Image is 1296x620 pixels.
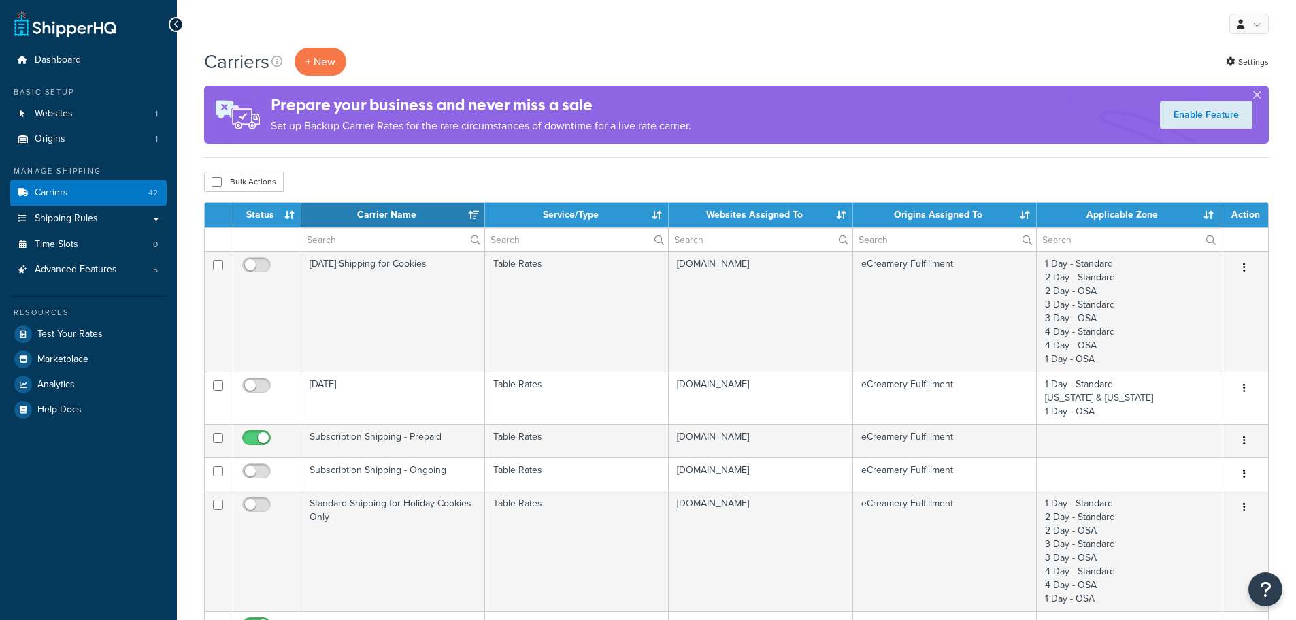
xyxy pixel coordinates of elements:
li: Time Slots [10,232,167,257]
a: Dashboard [10,48,167,73]
a: Analytics [10,372,167,397]
th: Service/Type: activate to sort column ascending [485,203,669,227]
th: Websites Assigned To: activate to sort column ascending [669,203,852,227]
button: Open Resource Center [1248,572,1282,606]
span: Time Slots [35,239,78,250]
a: Test Your Rates [10,322,167,346]
span: Help Docs [37,404,82,416]
a: Help Docs [10,397,167,422]
a: Advanced Features 5 [10,257,167,282]
td: Standard Shipping for Holiday Cookies Only [301,491,485,611]
td: Table Rates [485,251,669,372]
td: eCreamery Fulfillment [853,457,1037,491]
li: Advanced Features [10,257,167,282]
th: Origins Assigned To: activate to sort column ascending [853,203,1037,227]
span: 42 [148,187,158,199]
td: eCreamery Fulfillment [853,424,1037,457]
div: Manage Shipping [10,165,167,177]
span: Advanced Features [35,264,117,276]
td: 1 Day - Standard 2 Day - Standard 2 Day - OSA 3 Day - Standard 3 Day - OSA 4 Day - Standard 4 Day... [1037,491,1220,611]
span: 5 [153,264,158,276]
td: [DATE] [301,372,485,424]
input: Search [485,228,668,251]
a: Origins 1 [10,127,167,152]
button: Bulk Actions [204,172,284,192]
td: eCreamery Fulfillment [853,372,1037,424]
a: Enable Feature [1160,101,1252,129]
a: Settings [1226,52,1269,71]
th: Applicable Zone: activate to sort column ascending [1037,203,1220,227]
a: Websites 1 [10,101,167,127]
td: Table Rates [485,372,669,424]
td: Table Rates [485,491,669,611]
th: Action [1220,203,1268,227]
td: [DOMAIN_NAME] [669,372,852,424]
span: Origins [35,133,65,145]
a: Marketplace [10,347,167,372]
td: Subscription Shipping - Ongoing [301,457,485,491]
span: 1 [155,133,158,145]
td: [DOMAIN_NAME] [669,491,852,611]
a: Time Slots 0 [10,232,167,257]
td: [DOMAIN_NAME] [669,251,852,372]
h4: Prepare your business and never miss a sale [271,94,691,116]
td: 1 Day - Standard 2 Day - Standard 2 Day - OSA 3 Day - Standard 3 Day - OSA 4 Day - Standard 4 Day... [1037,251,1220,372]
td: Table Rates [485,424,669,457]
td: Subscription Shipping - Prepaid [301,424,485,457]
span: 0 [153,239,158,250]
div: Resources [10,307,167,319]
th: Status: activate to sort column ascending [231,203,301,227]
p: Set up Backup Carrier Rates for the rare circumstances of downtime for a live rate carrier. [271,116,691,135]
td: eCreamery Fulfillment [853,491,1037,611]
span: Websites [35,108,73,120]
input: Search [669,228,852,251]
a: Carriers 42 [10,180,167,206]
td: eCreamery Fulfillment [853,251,1037,372]
li: Origins [10,127,167,152]
span: Analytics [37,379,75,391]
td: [DATE] Shipping for Cookies [301,251,485,372]
span: Carriers [35,187,68,199]
button: + New [295,48,346,76]
th: Carrier Name: activate to sort column ascending [301,203,485,227]
td: Table Rates [485,457,669,491]
a: Shipping Rules [10,206,167,231]
span: Marketplace [37,354,88,365]
span: 1 [155,108,158,120]
li: Websites [10,101,167,127]
h1: Carriers [204,48,269,75]
td: [DOMAIN_NAME] [669,457,852,491]
input: Search [853,228,1036,251]
td: 1 Day - Standard [US_STATE] & [US_STATE] 1 Day - OSA [1037,372,1220,424]
div: Basic Setup [10,86,167,98]
a: ShipperHQ Home [14,10,116,37]
li: Carriers [10,180,167,206]
span: Dashboard [35,54,81,66]
span: Shipping Rules [35,213,98,225]
input: Search [301,228,484,251]
input: Search [1037,228,1220,251]
td: [DOMAIN_NAME] [669,424,852,457]
img: ad-rules-rateshop-fe6ec290ccb7230408bd80ed9643f0289d75e0ffd9eb532fc0e269fcd187b520.png [204,86,271,144]
span: Test Your Rates [37,329,103,340]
